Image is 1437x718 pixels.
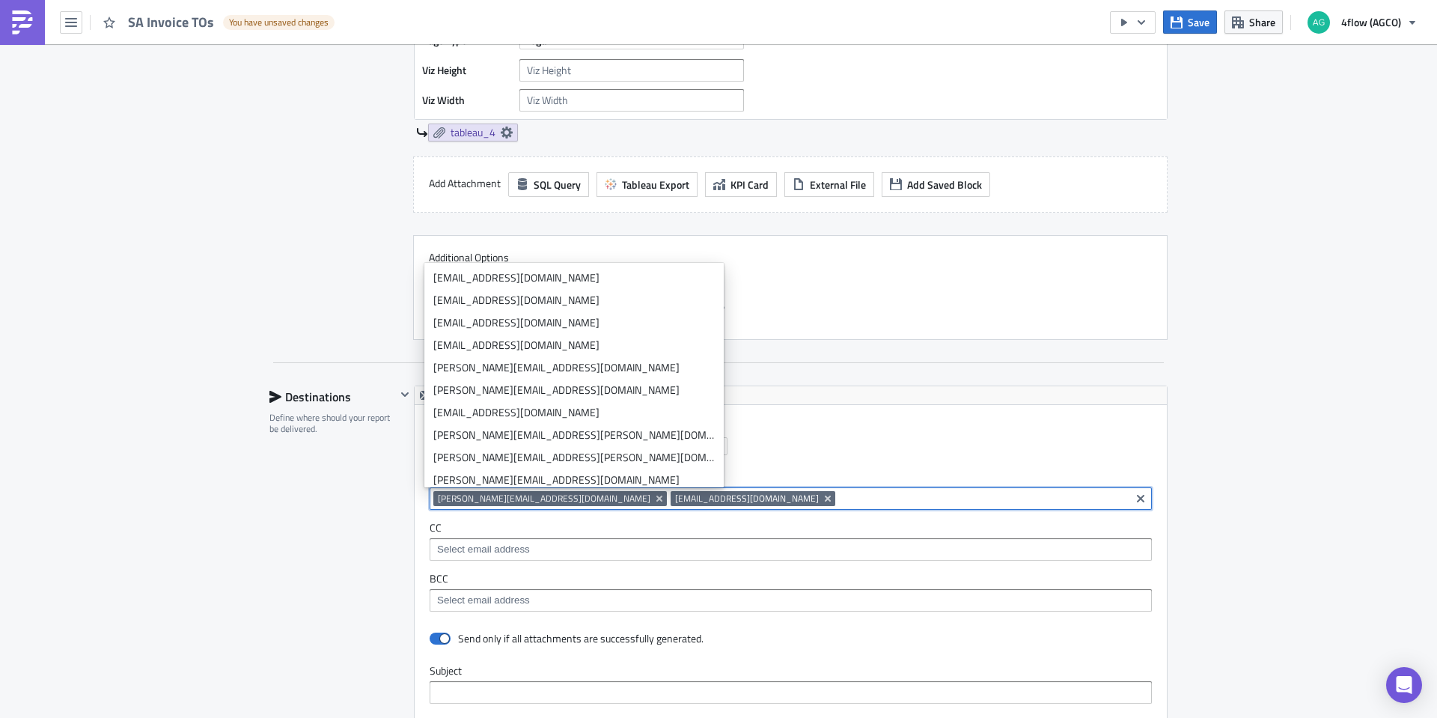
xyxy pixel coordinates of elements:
input: Select em ail add ress [433,542,1147,557]
button: Add Saved Block [882,172,990,197]
label: From [430,420,1167,433]
button: Hide content [396,386,414,404]
ul: selectable options [424,263,724,487]
a: tableau_4 [428,124,518,142]
label: To [430,470,1152,484]
label: Viz Width [422,89,512,112]
span: Share [1249,14,1275,30]
button: SQL Query [508,172,589,197]
div: [PERSON_NAME][EMAIL_ADDRESS][PERSON_NAME][DOMAIN_NAME] [433,450,715,465]
body: Rich Text Area. Press ALT-0 for help. [6,6,715,18]
img: PushMetrics [10,10,34,34]
button: External File [784,172,874,197]
div: [PERSON_NAME][EMAIL_ADDRESS][DOMAIN_NAME] [433,472,715,487]
div: Send only if all attachments are successfully generated. [458,632,704,645]
div: [EMAIL_ADDRESS][DOMAIN_NAME] [433,338,715,353]
button: Clear selected items [1132,490,1150,508]
span: SA Invoice TOs [128,13,216,32]
button: Tableau Export [597,172,698,197]
span: You have unsaved changes [229,16,329,28]
div: [EMAIL_ADDRESS][DOMAIN_NAME] [433,293,715,308]
span: KPI Card [730,177,769,192]
label: Viz Height [422,59,512,82]
input: Viz Height [519,59,744,82]
button: KPI Card [705,172,777,197]
div: Define where should your report be delivered. [269,412,396,435]
button: Default Pushmetrics SMTP Integration [415,386,632,404]
span: [EMAIL_ADDRESS][DOMAIN_NAME] [675,493,819,505]
div: [EMAIL_ADDRESS][DOMAIN_NAME] [433,270,715,285]
label: Add Attachment [429,172,501,195]
img: Avatar [1306,10,1331,35]
span: Tableau Export [622,177,689,192]
div: Destinations [269,386,396,408]
label: CC [430,521,1152,535]
button: Save [1163,10,1217,34]
label: Subject [430,664,1152,678]
div: [PERSON_NAME][EMAIL_ADDRESS][PERSON_NAME][DOMAIN_NAME] [433,428,715,442]
label: Additional Options [429,251,1152,264]
div: [PERSON_NAME][EMAIL_ADDRESS][DOMAIN_NAME] [433,383,715,398]
span: 4flow (AGCO) [1341,14,1401,30]
input: Viz Width [519,89,744,112]
div: [EMAIL_ADDRESS][DOMAIN_NAME] [433,405,715,420]
span: SQL Query [534,177,581,192]
button: 4flow (AGCO) [1299,6,1426,39]
button: Remove Tag [822,491,835,506]
label: BCC [430,572,1152,585]
span: tableau_4 [451,126,495,139]
div: [PERSON_NAME][EMAIL_ADDRESS][DOMAIN_NAME] [433,360,715,375]
input: Select em ail add ress [433,593,1147,608]
div: [EMAIL_ADDRESS][DOMAIN_NAME] [433,315,715,330]
span: External File [810,177,866,192]
span: Add Saved Block [907,177,982,192]
button: Remove Tag [653,491,667,506]
span: [PERSON_NAME][EMAIL_ADDRESS][DOMAIN_NAME] [438,493,650,505]
button: Share [1224,10,1283,34]
span: Save [1188,14,1209,30]
div: Open Intercom Messenger [1386,667,1422,703]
